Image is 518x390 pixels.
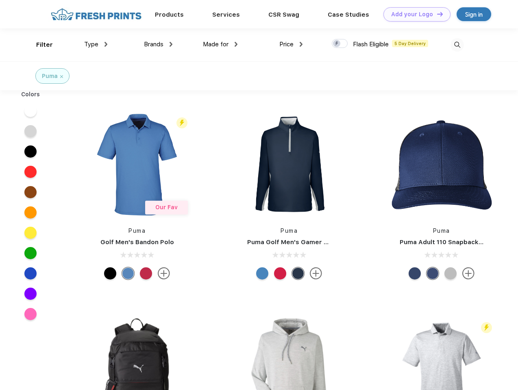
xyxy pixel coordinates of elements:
img: more.svg [310,267,322,279]
img: func=resize&h=266 [235,110,343,219]
a: Products [155,11,184,18]
a: Puma [281,227,298,234]
span: 5 Day Delivery [392,40,428,47]
div: Bright Cobalt [256,267,268,279]
img: dropdown.png [235,42,237,47]
a: Golf Men's Bandon Polo [100,238,174,246]
span: Flash Eligible [353,41,389,48]
div: Navy Blazer [292,267,304,279]
div: Colors [15,90,46,99]
a: Sign in [457,7,491,21]
a: CSR Swag [268,11,299,18]
div: Add your Logo [391,11,433,18]
img: more.svg [462,267,474,279]
span: Our Fav [155,204,178,210]
a: Services [212,11,240,18]
img: DT [437,12,443,16]
div: Puma Black [104,267,116,279]
span: Made for [203,41,229,48]
img: dropdown.png [300,42,303,47]
span: Price [279,41,294,48]
a: Puma Golf Men's Gamer Golf Quarter-Zip [247,238,376,246]
div: Ski Patrol [274,267,286,279]
img: fo%20logo%202.webp [48,7,144,22]
img: func=resize&h=266 [387,110,496,219]
img: dropdown.png [170,42,172,47]
img: flash_active_toggle.svg [176,117,187,128]
div: Ski Patrol [140,267,152,279]
img: flash_active_toggle.svg [481,322,492,333]
a: Puma [128,227,146,234]
img: more.svg [158,267,170,279]
a: Puma [433,227,450,234]
div: Sign in [465,10,483,19]
div: Peacoat with Qut Shd [409,267,421,279]
span: Type [84,41,98,48]
img: dropdown.png [104,42,107,47]
img: desktop_search.svg [451,38,464,52]
div: Peacoat Qut Shd [427,267,439,279]
div: Puma [42,72,58,80]
span: Brands [144,41,163,48]
div: Filter [36,40,53,50]
img: func=resize&h=266 [83,110,191,219]
img: filter_cancel.svg [60,75,63,78]
div: Quarry with Brt Whit [444,267,457,279]
div: Lake Blue [122,267,134,279]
